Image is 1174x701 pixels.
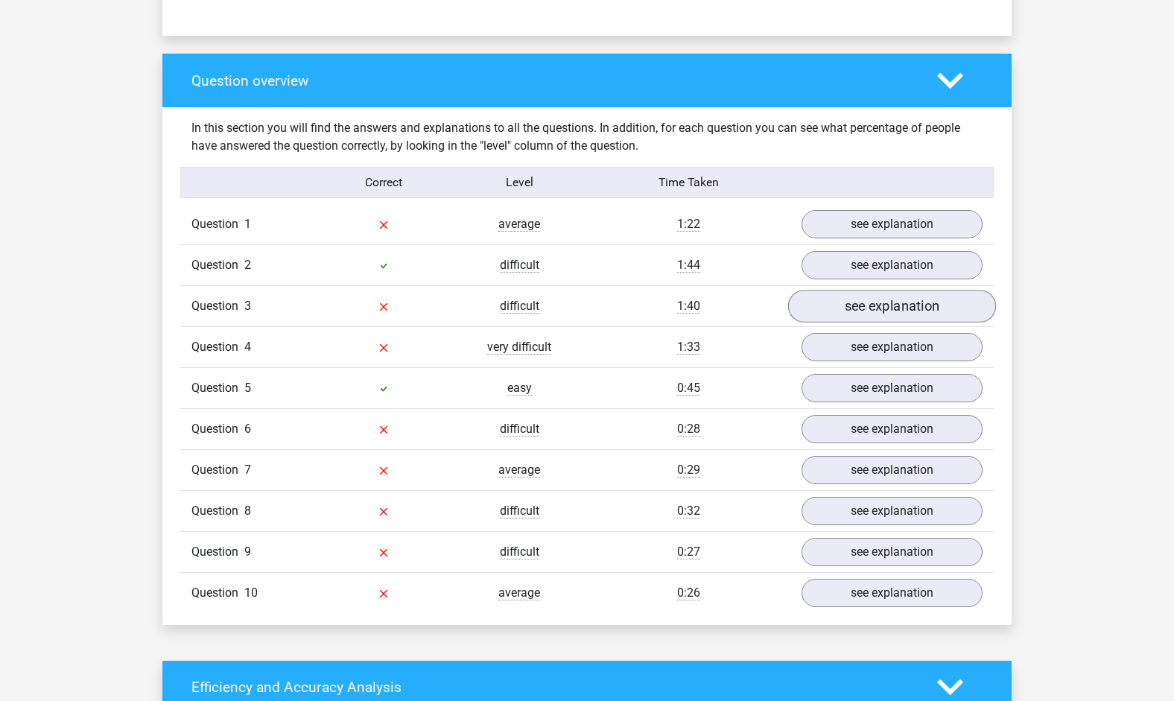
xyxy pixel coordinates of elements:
[498,586,540,600] span: average
[191,584,244,602] span: Question
[677,340,700,355] span: 1:33
[677,463,700,478] span: 0:29
[500,504,539,518] span: difficult
[244,504,251,518] span: 8
[191,297,244,315] span: Question
[507,381,532,396] span: easy
[244,258,251,272] span: 2
[802,210,983,238] a: see explanation
[191,543,244,561] span: Question
[677,422,700,437] span: 0:28
[788,290,996,323] a: see explanation
[677,217,700,232] span: 1:22
[487,340,551,355] span: very difficult
[500,545,539,559] span: difficult
[191,420,244,438] span: Question
[677,504,700,518] span: 0:32
[802,538,983,566] a: see explanation
[498,217,540,232] span: average
[500,422,539,437] span: difficult
[191,379,244,397] span: Question
[180,119,994,155] div: In this section you will find the answers and explanations to all the questions. In addition, for...
[317,174,452,191] div: Correct
[244,381,251,395] span: 5
[802,415,983,443] a: see explanation
[244,340,251,354] span: 4
[191,72,915,89] h4: Question overview
[677,586,700,600] span: 0:26
[191,461,244,479] span: Question
[677,545,700,559] span: 0:27
[244,586,258,600] span: 10
[802,497,983,525] a: see explanation
[191,338,244,356] span: Question
[677,381,700,396] span: 0:45
[498,463,540,478] span: average
[677,258,700,273] span: 1:44
[451,174,587,191] div: Level
[244,217,251,231] span: 1
[244,299,251,313] span: 3
[802,456,983,484] a: see explanation
[500,299,539,314] span: difficult
[802,579,983,607] a: see explanation
[191,679,915,696] h4: Efficiency and Accuracy Analysis
[244,545,251,559] span: 9
[191,502,244,520] span: Question
[802,374,983,402] a: see explanation
[802,333,983,361] a: see explanation
[244,422,251,436] span: 6
[677,299,700,314] span: 1:40
[500,258,539,273] span: difficult
[802,251,983,279] a: see explanation
[191,256,244,274] span: Question
[244,463,251,477] span: 7
[587,174,790,191] div: Time Taken
[191,215,244,233] span: Question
